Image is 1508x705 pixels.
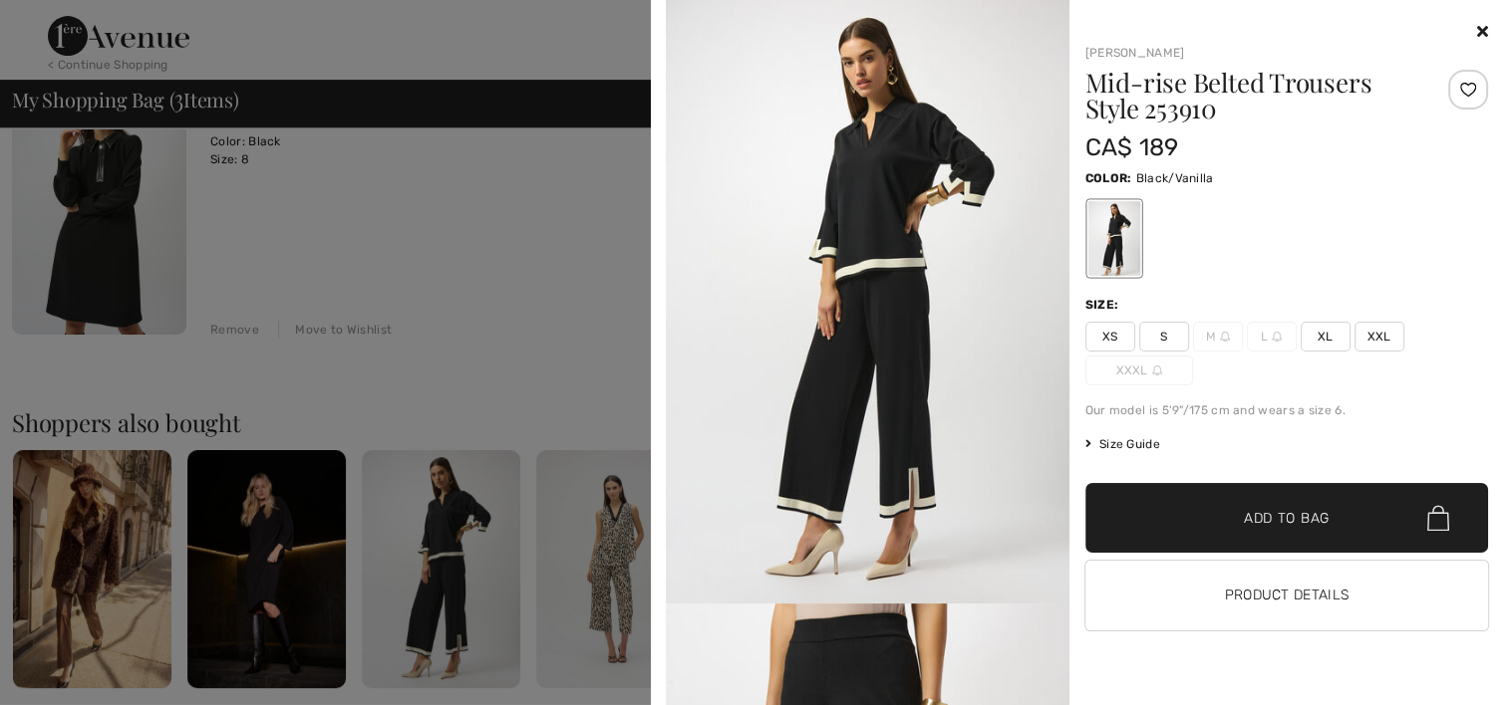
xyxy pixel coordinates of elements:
[1193,322,1243,352] span: M
[1085,322,1135,352] span: XS
[44,14,85,32] span: Chat
[1085,171,1132,185] span: Color:
[1427,505,1449,531] img: Bag.svg
[1136,171,1214,185] span: Black/Vanilla
[1220,332,1230,342] img: ring-m.svg
[1272,332,1282,342] img: ring-m.svg
[1085,483,1489,553] button: Add to Bag
[1301,322,1351,352] span: XL
[1085,133,1179,161] span: CA$ 189
[1085,296,1123,314] div: Size:
[1355,322,1404,352] span: XXL
[1085,70,1421,121] h1: Mid-rise Belted Trousers Style 253910
[1085,561,1489,630] button: Product Details
[1087,201,1139,276] div: Black/Vanilla
[1244,508,1330,529] span: Add to Bag
[1085,401,1489,419] div: Our model is 5'9"/175 cm and wears a size 6.
[1247,322,1297,352] span: L
[1152,365,1162,375] img: ring-m.svg
[1085,435,1160,453] span: Size Guide
[1085,46,1185,60] a: [PERSON_NAME]
[1139,322,1189,352] span: S
[1085,355,1193,385] span: XXXL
